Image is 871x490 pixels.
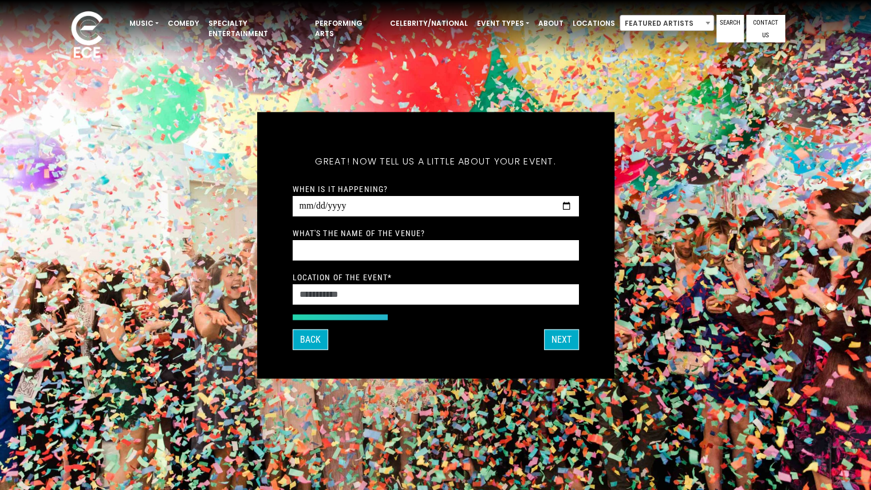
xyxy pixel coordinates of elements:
a: Celebrity/National [385,14,472,33]
label: Location of the event [293,272,392,282]
a: Search [716,15,744,42]
a: Locations [568,14,620,33]
span: Featured Artists [620,15,714,32]
a: Event Types [472,14,534,33]
img: ece_new_logo_whitev2-1.png [58,8,116,64]
a: Performing Arts [310,14,385,44]
a: Contact Us [746,15,785,42]
a: Specialty Entertainment [204,14,310,44]
a: Comedy [163,14,204,33]
a: About [534,14,568,33]
a: Music [125,14,163,33]
label: What's the name of the venue? [293,228,425,238]
h5: Great! Now tell us a little about your event. [293,140,579,182]
button: Next [544,329,579,350]
span: Featured Artists [620,15,714,31]
button: Back [293,329,328,350]
label: When is it happening? [293,183,388,194]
